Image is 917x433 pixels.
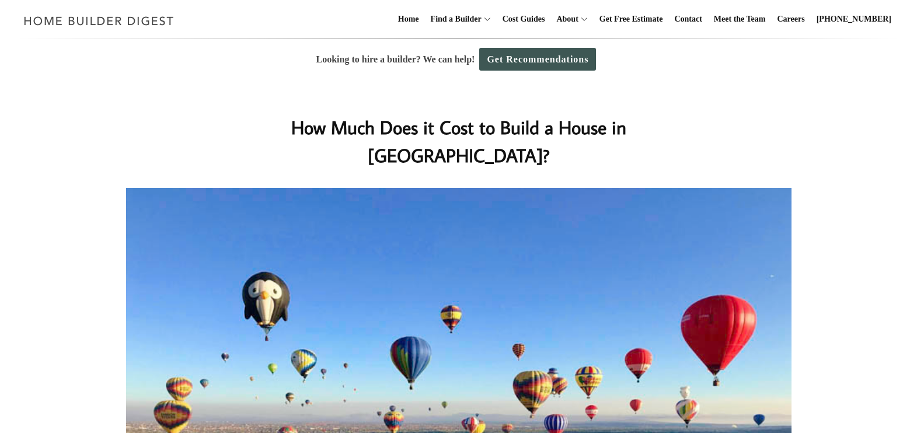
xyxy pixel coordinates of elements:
h1: How Much Does it Cost to Build a House in [GEOGRAPHIC_DATA]? [226,113,692,169]
a: Get Free Estimate [595,1,668,38]
a: Careers [773,1,810,38]
img: Home Builder Digest [19,9,179,32]
a: [PHONE_NUMBER] [812,1,896,38]
a: Cost Guides [498,1,550,38]
a: About [552,1,578,38]
a: Contact [670,1,706,38]
a: Meet the Team [709,1,770,38]
a: Find a Builder [426,1,482,38]
a: Get Recommendations [479,48,596,71]
a: Home [393,1,424,38]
